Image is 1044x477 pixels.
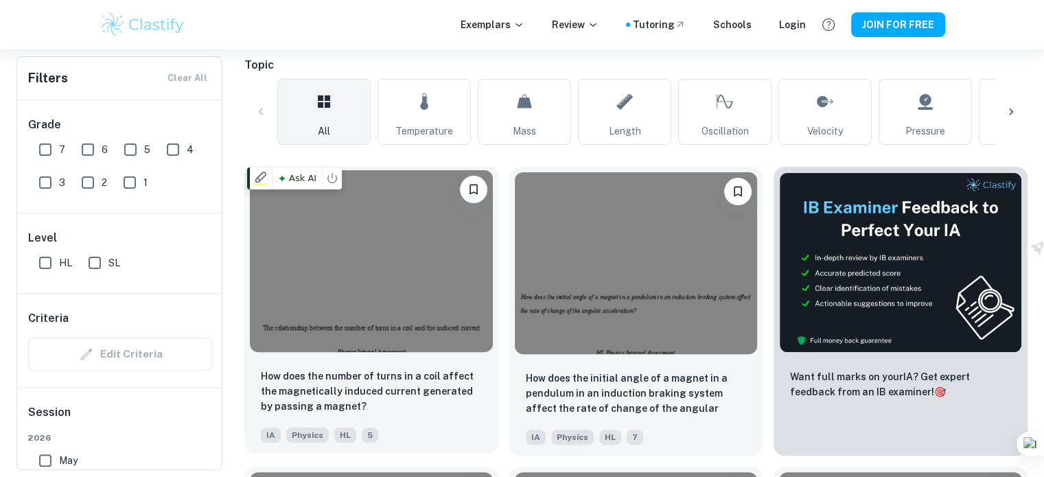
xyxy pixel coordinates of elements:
[59,142,65,157] span: 7
[633,17,686,32] a: Tutoring
[724,178,752,205] button: Please log in to bookmark exemplars
[59,175,65,190] span: 3
[28,117,212,133] h6: Grade
[526,430,546,445] span: IA
[526,371,747,417] p: How does the initial angle of a magnet in a pendulum in an induction braking system affect the ra...
[552,17,599,32] p: Review
[515,172,758,354] img: Physics IA example thumbnail: How does the initial angle of a magnet i
[244,57,1028,73] h6: Topic
[599,430,621,445] span: HL
[779,17,806,32] a: Login
[143,175,148,190] span: 1
[28,404,212,432] h6: Session
[28,432,212,444] span: 2026
[362,428,378,443] span: 5
[334,428,356,443] span: HL
[807,124,843,139] span: Velocity
[509,167,763,456] a: Please log in to bookmark exemplarsHow does the initial angle of a magnet in a pendulum in an ind...
[461,17,524,32] p: Exemplars
[713,17,752,32] a: Schools
[851,12,945,37] button: JOIN FOR FREE
[551,430,594,445] span: Physics
[244,167,498,456] a: Please log in to bookmark exemplarsHow does the number of turns in a coil affect the magnetically...
[817,13,840,36] button: Help and Feedback
[790,369,1011,399] p: Want full marks on your IA ? Get expert feedback from an IB examiner!
[100,11,187,38] img: Clastify logo
[28,310,69,327] h6: Criteria
[59,453,78,468] span: May
[28,230,212,246] h6: Level
[460,176,487,203] button: Please log in to bookmark exemplars
[701,124,749,139] span: Oscillation
[905,124,945,139] span: Pressure
[275,170,319,187] span: Ask AI
[28,69,68,88] h6: Filters
[261,369,482,414] p: How does the number of turns in a coil affect the magnetically induced current generated by passi...
[250,170,493,352] img: Physics IA example thumbnail: How does the number of turns in a coil a
[318,124,330,139] span: All
[102,175,107,190] span: 2
[627,430,643,445] span: 7
[261,428,281,443] span: IA
[934,386,946,397] span: 🎯
[187,142,194,157] span: 4
[28,338,212,371] div: Criteria filters are unavailable when searching by topic
[774,167,1028,456] a: ThumbnailWant full marks on yourIA? Get expert feedback from an IB examiner!
[108,255,120,270] span: SL
[286,428,329,443] span: Physics
[102,142,108,157] span: 6
[513,124,536,139] span: Mass
[59,255,72,270] span: HL
[609,124,641,139] span: Length
[779,172,1022,353] img: Thumbnail
[395,124,453,139] span: Temperature
[144,142,150,157] span: 5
